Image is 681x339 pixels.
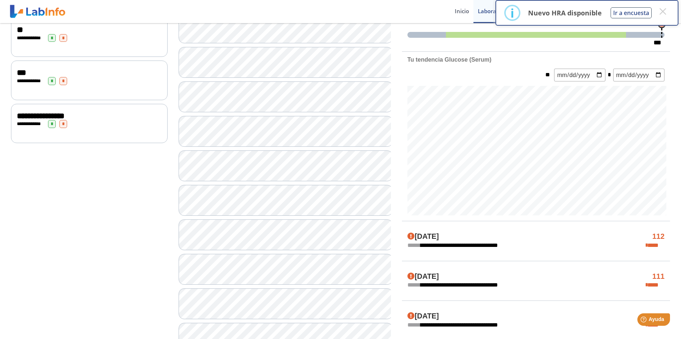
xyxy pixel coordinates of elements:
h4: 112 [652,232,664,241]
h4: [DATE] [407,232,439,241]
h4: 111 [652,272,664,281]
b: Tu tendencia Glucose (Serum) [407,56,491,63]
button: Ir a encuesta [611,7,652,18]
button: Close this dialog [656,5,669,18]
div: i [510,6,514,19]
h4: [DATE] [407,272,439,281]
p: Nuevo HRA disponible [528,8,602,17]
h4: [DATE] [407,312,439,321]
input: mm/dd/yyyy [554,69,605,81]
input: mm/dd/yyyy [613,69,664,81]
iframe: Help widget launcher [616,310,673,331]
